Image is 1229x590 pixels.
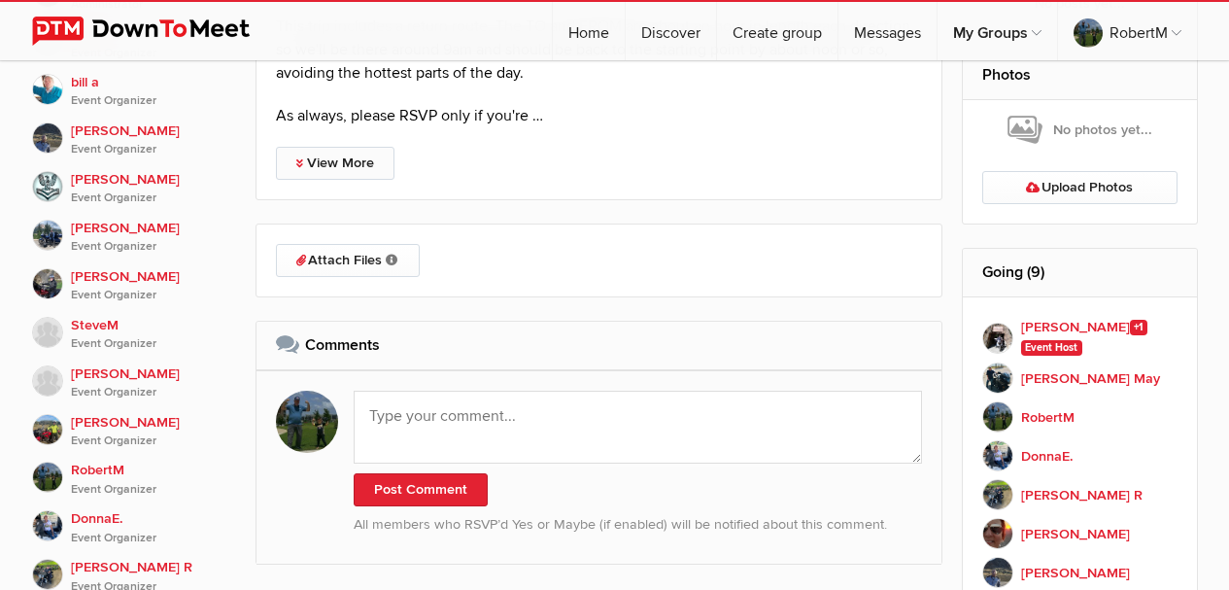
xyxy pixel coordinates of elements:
i: Event Organizer [71,335,226,353]
h2: Comments [276,322,923,368]
img: DonnaE. [32,510,63,541]
img: Kathy A [32,365,63,397]
span: SteveM [71,315,226,354]
img: Reagan R [982,479,1013,510]
span: [PERSON_NAME] [71,218,226,257]
b: RobertM [1021,407,1075,429]
i: Event Organizer [71,190,226,207]
b: [PERSON_NAME] [1021,563,1130,584]
a: [PERSON_NAME]Event Organizer [32,111,226,159]
i: Event Organizer [71,238,226,256]
img: DownToMeet [32,17,280,46]
p: As always, please RSVP only if you're … [276,104,923,127]
i: Event Organizer [71,481,226,499]
a: Upload Photos [982,171,1178,204]
a: RobertM [1058,2,1197,60]
a: [PERSON_NAME] R [982,475,1178,514]
i: Event Organizer [71,433,226,450]
img: SteveM [32,317,63,348]
a: Home [553,2,625,60]
a: DonnaE.Event Organizer [32,499,226,547]
a: [PERSON_NAME] May [982,359,1178,398]
img: DonnaE. [982,440,1013,471]
a: Photos [982,65,1031,85]
i: Event Organizer [71,530,226,547]
span: [PERSON_NAME] [71,266,226,305]
span: [PERSON_NAME] [71,169,226,208]
i: Event Organizer [71,141,226,158]
span: bill a [71,72,226,111]
span: DonnaE. [71,508,226,547]
span: No photos yet... [1007,114,1152,147]
a: [PERSON_NAME]Event Organizer [32,159,226,208]
a: Discover [626,2,716,60]
img: Jeff Petry [32,171,63,202]
img: Cindy Barlow [982,518,1013,549]
span: [PERSON_NAME] [71,412,226,451]
span: +1 [1130,320,1147,335]
span: RobertM [71,460,226,499]
a: bill aEvent Organizer [32,62,226,111]
a: [PERSON_NAME]Event Organizer [32,257,226,305]
a: [PERSON_NAME] [982,514,1178,553]
img: RobertM [982,401,1013,433]
span: [PERSON_NAME] [71,121,226,159]
img: John P [982,323,1013,354]
img: Kenneth Manuel [32,122,63,154]
b: [PERSON_NAME] [1021,524,1130,545]
a: [PERSON_NAME]Event Organizer [32,354,226,402]
a: Create group [717,2,837,60]
a: [PERSON_NAME]+1 Event Host [982,317,1178,359]
img: bill a [32,74,63,105]
b: DonnaE. [1021,446,1074,468]
a: RobertMEvent Organizer [32,450,226,499]
i: Event Organizer [71,384,226,401]
img: Kenneth Manuel [982,557,1013,588]
a: Messages [838,2,937,60]
i: Event Organizer [71,287,226,304]
img: Dennis J [32,220,63,251]
h2: Going (9) [982,249,1178,295]
a: My Groups [938,2,1057,60]
img: Corey G [32,414,63,445]
b: [PERSON_NAME] [1021,317,1147,338]
span: Event Host [1021,340,1082,356]
a: View More [276,147,394,180]
a: [PERSON_NAME]Event Organizer [32,402,226,451]
a: SteveMEvent Organizer [32,305,226,354]
img: John R [32,268,63,299]
img: RobertM [32,462,63,493]
a: Attach Files [276,244,420,277]
img: Reagan R [32,559,63,590]
a: [PERSON_NAME]Event Organizer [32,208,226,257]
p: All members who RSVP’d Yes or Maybe (if enabled) will be notified about this comment. [354,514,923,536]
b: [PERSON_NAME] R [1021,485,1143,506]
a: DonnaE. [982,436,1178,475]
b: [PERSON_NAME] May [1021,368,1160,390]
button: Post Comment [354,473,488,506]
img: Barb May [982,363,1013,394]
span: [PERSON_NAME] [71,364,226,402]
a: My Profile [1023,61,1196,63]
i: Event Organizer [71,92,226,110]
a: RobertM [982,398,1178,436]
